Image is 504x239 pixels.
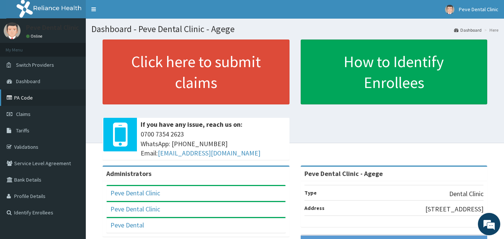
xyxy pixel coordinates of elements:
span: Switch Providers [16,62,54,68]
span: 0700 7354 2623 WhatsApp: [PHONE_NUMBER] Email: [141,129,286,158]
img: User Image [4,22,21,39]
a: How to Identify Enrollees [301,40,488,104]
a: [EMAIL_ADDRESS][DOMAIN_NAME] [158,149,260,157]
a: Dashboard [454,27,482,33]
a: Peve Dental [110,221,144,229]
span: Peve Dental Clinic [459,6,498,13]
a: Peve Dental Clinic [110,189,160,197]
b: Administrators [106,169,151,178]
b: Type [304,189,317,196]
img: User Image [445,5,454,14]
li: Here [482,27,498,33]
b: Address [304,205,325,211]
span: Tariffs [16,127,29,134]
p: Dental Clinic [449,189,483,199]
span: Dashboard [16,78,40,85]
a: Click here to submit claims [103,40,289,104]
h1: Dashboard - Peve Dental Clinic - Agege [91,24,498,34]
a: Peve Dental Clinic [110,205,160,213]
b: If you have any issue, reach us on: [141,120,242,129]
p: Peve Dental Clinic [26,24,79,31]
p: [STREET_ADDRESS] [425,204,483,214]
span: Claims [16,111,31,117]
strong: Peve Dental Clinic - Agege [304,169,383,178]
a: Online [26,34,44,39]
